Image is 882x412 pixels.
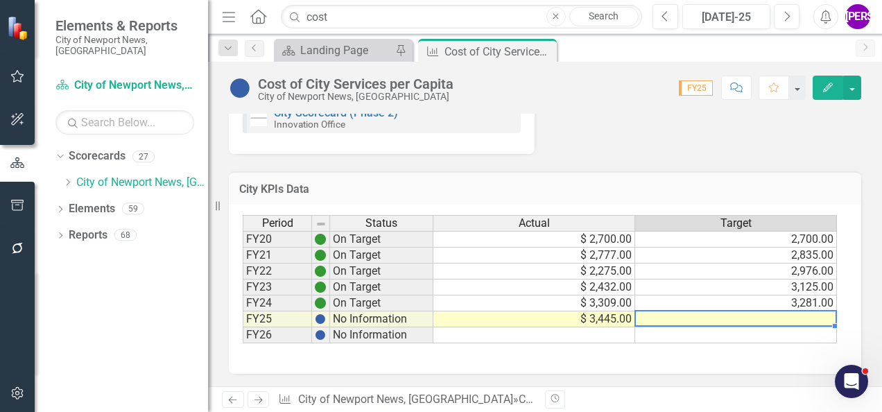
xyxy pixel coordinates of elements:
[330,327,433,343] td: No Information
[278,392,535,408] div: » »
[330,231,433,248] td: On Target
[274,119,345,130] small: Innovation Office
[69,148,126,164] a: Scorecards
[243,264,312,280] td: FY22
[433,264,635,280] td: $ 2,275.00
[55,110,194,135] input: Search Below...
[258,92,453,102] div: City of Newport News, [GEOGRAPHIC_DATA]
[315,250,326,261] img: 6PwNOvwPkPYK2NOI6LoAAAAASUVORK5CYII=
[635,264,837,280] td: 2,976.00
[330,280,433,295] td: On Target
[444,43,553,60] div: Cost of City Services per Capita
[433,231,635,248] td: $ 2,700.00
[300,42,392,59] div: Landing Page
[298,393,513,406] a: City of Newport News, [GEOGRAPHIC_DATA]
[315,266,326,277] img: 6PwNOvwPkPYK2NOI6LoAAAAASUVORK5CYII=
[635,248,837,264] td: 2,835.00
[243,248,312,264] td: FY21
[687,9,766,26] div: [DATE]-25
[7,16,31,40] img: ClearPoint Strategy
[720,217,752,230] span: Target
[635,295,837,311] td: 3,281.00
[55,17,194,34] span: Elements & Reports
[69,228,107,243] a: Reports
[835,365,868,398] iframe: Intercom live chat
[76,175,208,191] a: City of Newport News, [GEOGRAPHIC_DATA]
[55,34,194,57] small: City of Newport News, [GEOGRAPHIC_DATA]
[433,248,635,264] td: $ 2,777.00
[845,4,870,29] button: [PERSON_NAME]
[330,311,433,327] td: No Information
[132,151,155,162] div: 27
[258,76,453,92] div: Cost of City Services per Capita
[239,183,851,196] h3: City KPIs Data
[315,218,327,230] img: 8DAGhfEEPCf229AAAAAElFTkSuQmCC
[69,201,115,217] a: Elements
[519,393,562,406] a: City KPIs
[122,203,144,215] div: 59
[433,280,635,295] td: $ 2,432.00
[243,231,312,248] td: FY20
[315,234,326,245] img: 6PwNOvwPkPYK2NOI6LoAAAAASUVORK5CYII=
[679,80,713,96] span: FY25
[262,217,293,230] span: Period
[243,327,312,343] td: FY26
[330,264,433,280] td: On Target
[315,329,326,341] img: BgCOk07PiH71IgAAAABJRU5ErkJggg==
[243,311,312,327] td: FY25
[281,5,642,29] input: Search ClearPoint...
[229,77,251,99] img: No Information
[433,311,635,327] td: $ 3,445.00
[315,298,326,309] img: 6PwNOvwPkPYK2NOI6LoAAAAASUVORK5CYII=
[243,295,312,311] td: FY24
[365,217,397,230] span: Status
[569,7,639,26] a: Search
[682,4,770,29] button: [DATE]-25
[114,230,137,241] div: 68
[330,295,433,311] td: On Target
[635,231,837,248] td: 2,700.00
[433,295,635,311] td: $ 3,309.00
[277,42,392,59] a: Landing Page
[635,280,837,295] td: 3,125.00
[250,110,267,126] img: Not Started
[519,217,550,230] span: Actual
[55,78,194,94] a: City of Newport News, [GEOGRAPHIC_DATA]
[243,280,312,295] td: FY23
[315,282,326,293] img: 6PwNOvwPkPYK2NOI6LoAAAAASUVORK5CYII=
[330,248,433,264] td: On Target
[315,314,326,325] img: BgCOk07PiH71IgAAAABJRU5ErkJggg==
